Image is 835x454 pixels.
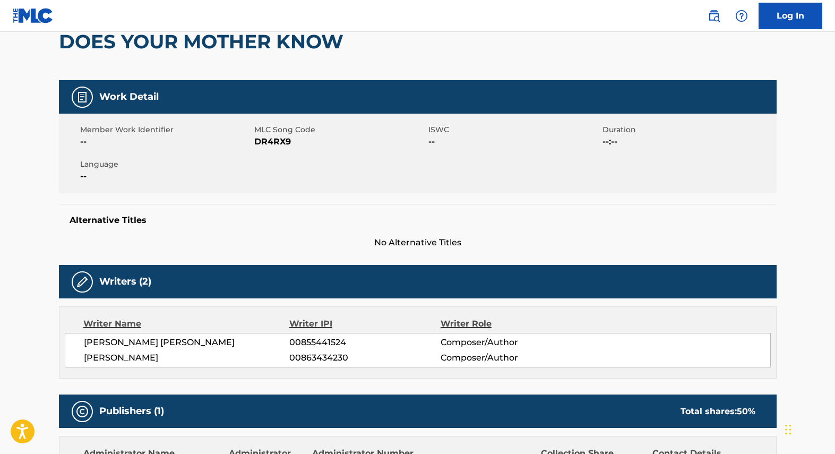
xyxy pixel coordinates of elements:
div: Writer Name [83,318,290,330]
span: MLC Song Code [254,124,426,135]
span: 50 % [737,406,755,416]
span: Duration [602,124,774,135]
span: -- [80,135,252,148]
div: Help [731,5,752,27]
h2: DOES YOUR MOTHER KNOW [59,30,349,54]
span: 00855441524 [289,336,440,349]
iframe: Chat Widget [782,403,835,454]
img: Publishers [76,405,89,418]
h5: Publishers (1) [99,405,164,417]
span: -- [428,135,600,148]
span: Member Work Identifier [80,124,252,135]
span: [PERSON_NAME] [PERSON_NAME] [84,336,290,349]
img: Work Detail [76,91,89,104]
span: Composer/Author [441,352,578,364]
div: Writer IPI [289,318,441,330]
span: No Alternative Titles [59,236,777,249]
div: Writer Role [441,318,578,330]
h5: Writers (2) [99,276,151,288]
a: Public Search [703,5,725,27]
span: --:-- [602,135,774,148]
div: Total shares: [681,405,755,418]
span: Composer/Author [441,336,578,349]
a: Log In [759,3,822,29]
img: MLC Logo [13,8,54,23]
img: Writers [76,276,89,288]
span: [PERSON_NAME] [84,352,290,364]
span: Language [80,159,252,170]
h5: Work Detail [99,91,159,103]
span: DR4RX9 [254,135,426,148]
span: -- [80,170,252,183]
span: 00863434230 [289,352,440,364]
img: help [735,10,748,22]
img: search [708,10,720,22]
span: ISWC [428,124,600,135]
h5: Alternative Titles [70,215,766,226]
div: Drag [785,414,791,446]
